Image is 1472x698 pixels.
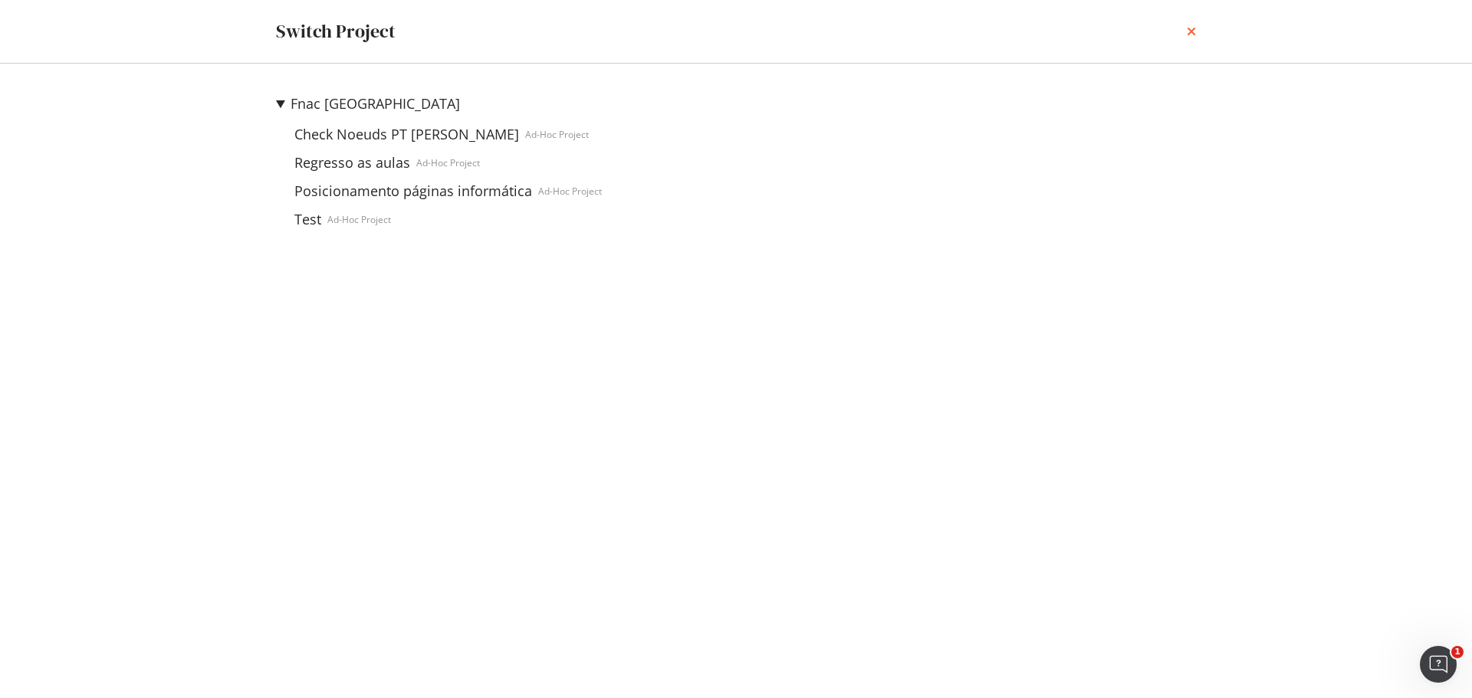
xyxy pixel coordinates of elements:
div: Ad-Hoc Project [538,185,602,198]
div: times [1187,18,1196,44]
div: Ad-Hoc Project [525,128,589,141]
summary: Fnac [GEOGRAPHIC_DATA] [276,94,602,114]
div: Ad-Hoc Project [416,156,480,169]
iframe: Intercom live chat [1420,646,1457,683]
div: Ad-Hoc Project [327,213,391,226]
div: Switch Project [276,18,396,44]
a: Posicionamento páginas informática [288,183,538,199]
span: 1 [1451,646,1464,658]
a: Test [288,211,327,228]
a: Regresso as aulas [288,155,416,171]
a: Fnac [GEOGRAPHIC_DATA] [291,96,460,112]
a: Check Noeuds PT [PERSON_NAME] [288,126,525,143]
